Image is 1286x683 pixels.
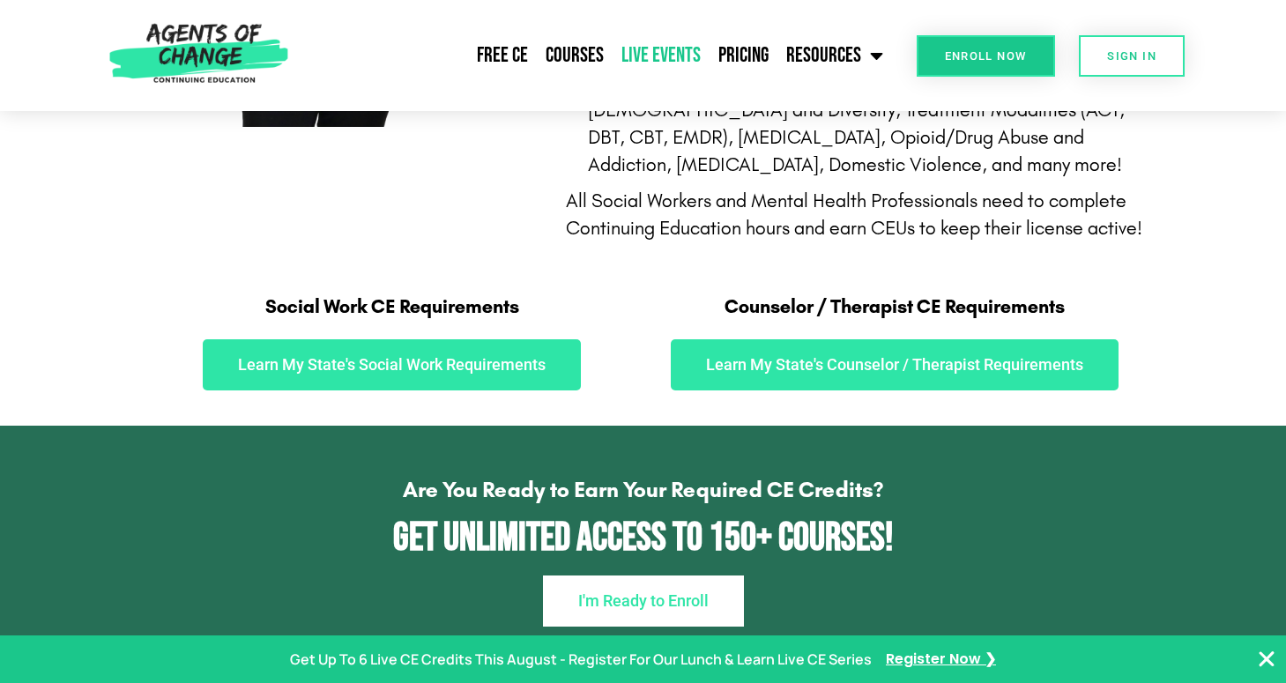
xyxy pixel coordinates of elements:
[710,33,777,78] a: Pricing
[566,188,1146,242] div: All Social Workers and Mental Health Professionals need to complete Continuing Education hours an...
[588,71,1146,179] li: including Ethics, [DEMOGRAPHIC_DATA] and Diversity, Treatment Modalities (ACT, DBT, CBT, EMDR), [...
[543,575,744,627] a: I'm Ready to Enroll
[290,647,872,672] p: Get Up To 6 Live CE Credits This August - Register For Our Lunch & Learn Live CE Series
[238,357,546,373] span: Learn My State's Social Work Requirements
[671,339,1119,390] a: Learn My State's Counselor / Therapist Requirements
[1107,50,1156,62] span: SIGN IN
[706,357,1083,373] span: Learn My State's Counselor / Therapist Requirements
[777,33,892,78] a: Resources
[725,295,1065,318] span: Counselor / Therapist CE Requirements
[945,50,1027,62] span: Enroll Now
[296,33,892,78] nav: Menu
[53,479,1233,501] h4: Are You Ready to Earn Your Required CE Credits?
[1079,35,1185,77] a: SIGN IN
[1256,649,1277,670] button: Close Banner
[537,33,613,78] a: Courses
[468,33,537,78] a: Free CE
[265,295,519,318] span: Social Work CE Requirements
[886,647,996,672] a: Register Now ❯
[53,518,1233,558] h2: Get Unlimited Access to 150+ Courses!
[613,33,710,78] a: Live Events
[917,35,1055,77] a: Enroll Now
[578,593,709,609] span: I'm Ready to Enroll
[203,339,581,390] a: Learn My State's Social Work Requirements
